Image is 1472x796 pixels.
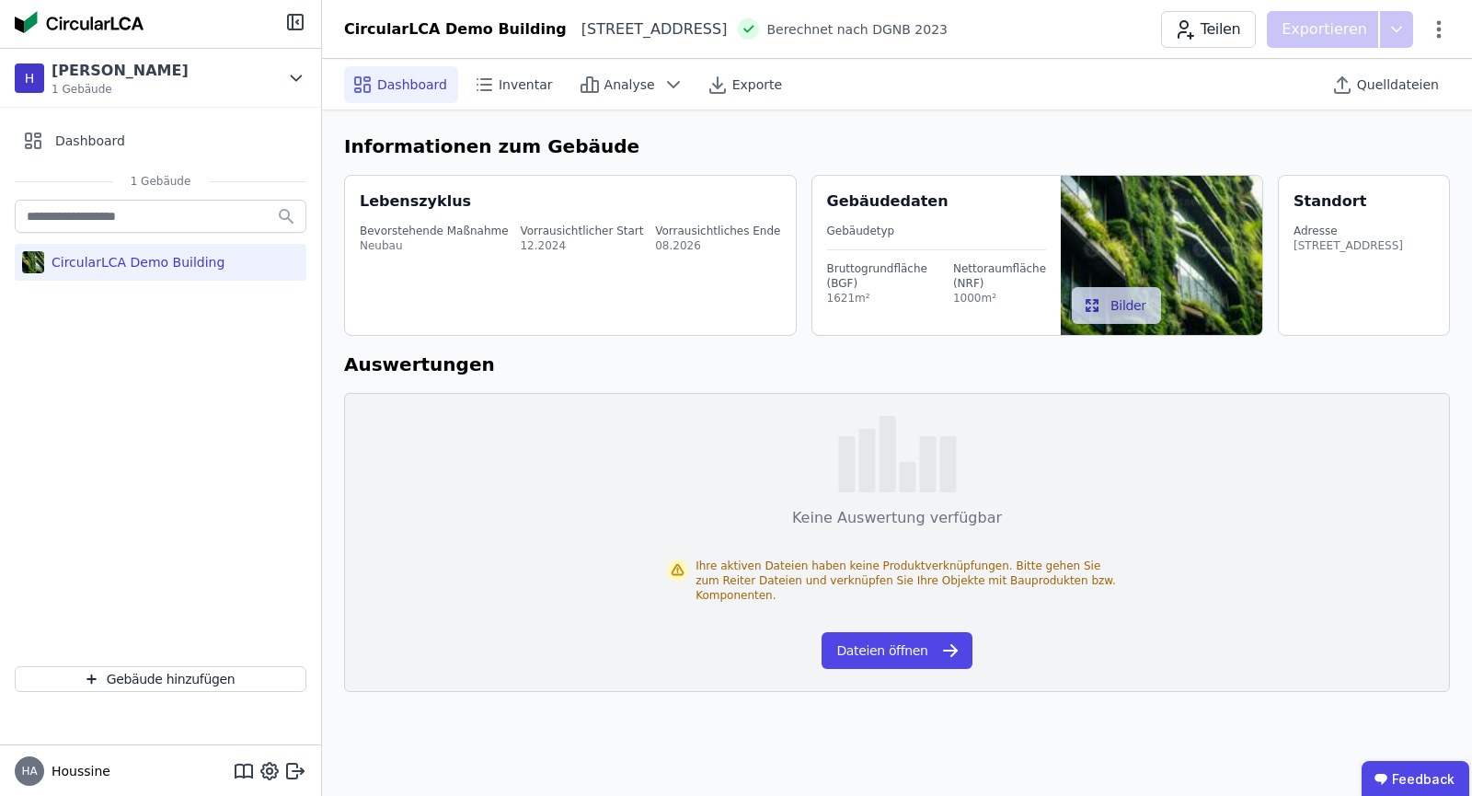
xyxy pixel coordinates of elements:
div: Keine Auswertung verfügbar [792,507,1002,529]
button: Bilder [1072,287,1161,324]
div: Nettoraumfläche (NRF) [953,261,1046,291]
div: Bruttogrundfläche (BGF) [827,261,927,291]
div: 1000m² [953,291,1046,306]
div: 1621m² [827,291,927,306]
span: HA [21,766,37,777]
span: Exporte [732,75,782,94]
div: Neubau [360,238,509,253]
div: 12.2024 [520,238,643,253]
div: [STREET_ADDRESS] [567,18,728,40]
span: Dashboard [377,75,447,94]
div: Gebäudetyp [827,224,1047,238]
span: Berechnet nach DGNB 2023 [766,20,948,39]
span: 1 Gebäude [52,82,189,97]
h6: Auswertungen [344,351,1450,378]
img: empty-state [838,416,957,492]
div: CircularLCA Demo Building [44,253,224,271]
div: Standort [1294,190,1366,213]
span: 1 Gebäude [112,174,210,189]
button: Teilen [1161,11,1256,48]
h6: Informationen zum Gebäude [344,133,1450,160]
div: CircularLCA Demo Building [344,18,567,40]
div: [PERSON_NAME] [52,60,189,82]
button: Gebäude hinzufügen [15,666,306,692]
div: [STREET_ADDRESS] [1294,238,1403,253]
div: Adresse [1294,224,1403,238]
img: CircularLCA Demo Building [22,248,44,277]
span: Houssine [44,762,110,780]
span: Dashboard [55,132,125,150]
p: Exportieren [1282,18,1371,40]
div: Lebenszyklus [360,190,471,213]
div: Ihre aktiven Dateien haben keine Produktverknüpfungen. Bitte gehen Sie zum Reiter Dateien und ver... [696,559,1127,603]
div: Vorrausichtlicher Start [520,224,643,238]
div: 08.2026 [655,238,780,253]
img: Concular [15,11,144,33]
div: Gebäudedaten [827,190,1062,213]
div: Bevorstehende Maßnahme [360,224,509,238]
span: Inventar [499,75,553,94]
div: Vorrausichtliches Ende [655,224,780,238]
span: Analyse [604,75,655,94]
button: Dateien öffnen [822,632,972,669]
div: H [15,63,44,93]
span: Quelldateien [1357,75,1439,94]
